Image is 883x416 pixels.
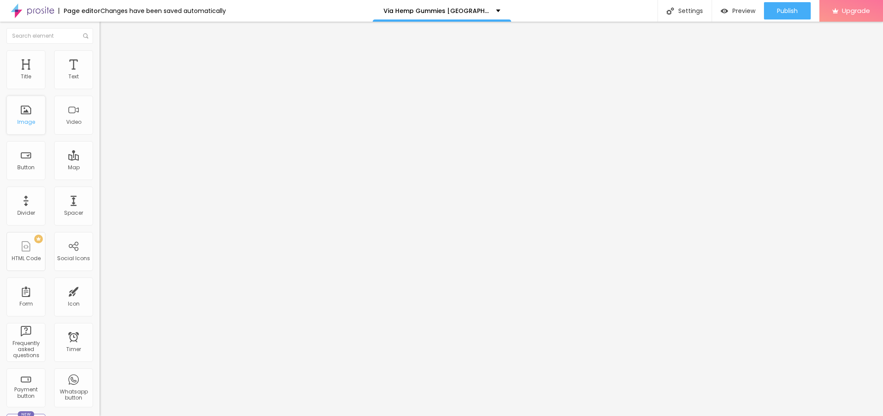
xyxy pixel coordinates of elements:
div: Frequently asked questions [9,340,43,359]
div: Map [68,164,80,171]
span: Upgrade [842,7,870,14]
div: Button [17,164,35,171]
input: Search element [6,28,93,44]
div: Payment button [9,387,43,399]
div: Social Icons [57,255,90,261]
div: Whatsapp button [56,389,90,401]
iframe: Editor [100,22,883,416]
div: HTML Code [12,255,41,261]
div: Spacer [64,210,83,216]
div: Title [21,74,31,80]
p: Via Hemp Gummies [GEOGRAPHIC_DATA] [383,8,490,14]
div: Page editor [58,8,100,14]
div: Video [66,119,81,125]
button: Preview [712,2,764,19]
img: Icone [83,33,88,39]
div: Text [68,74,79,80]
div: Form [19,301,33,307]
div: Image [17,119,35,125]
img: view-1.svg [721,7,728,15]
div: Icon [68,301,80,307]
div: Divider [17,210,35,216]
img: Icone [667,7,674,15]
button: Publish [764,2,811,19]
div: Timer [66,346,81,352]
span: Publish [777,7,798,14]
div: Changes have been saved automatically [100,8,226,14]
span: Preview [732,7,755,14]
